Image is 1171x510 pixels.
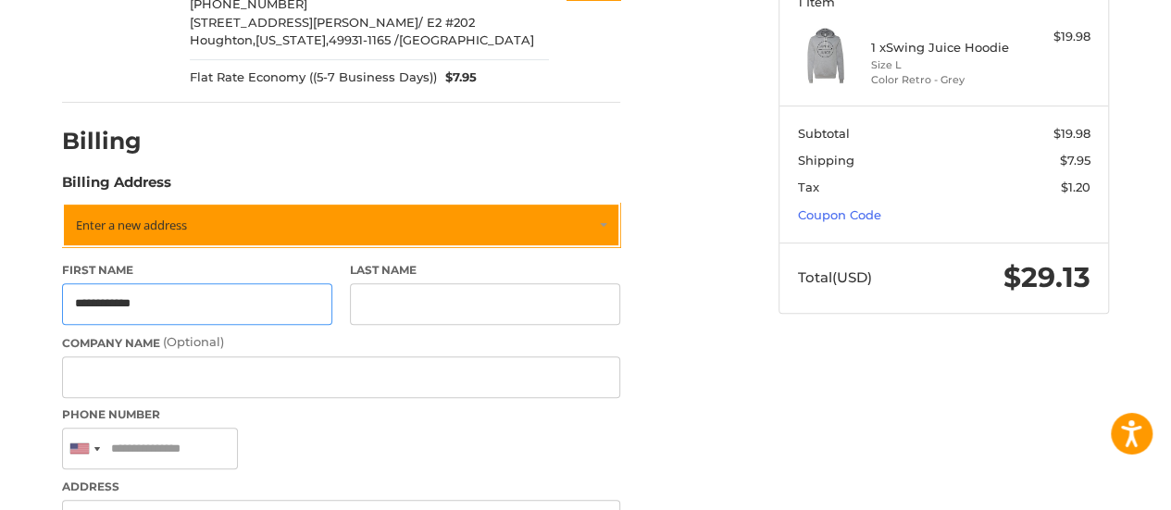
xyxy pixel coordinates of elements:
[871,57,1013,73] li: Size L
[190,68,437,87] span: Flat Rate Economy ((5-7 Business Days))
[62,203,620,247] a: Enter or select a different address
[62,262,332,279] label: First Name
[1060,153,1090,168] span: $7.95
[190,15,418,30] span: [STREET_ADDRESS][PERSON_NAME]
[871,40,1013,55] h4: 1 x Swing Juice Hoodie
[1003,260,1090,294] span: $29.13
[1053,126,1090,141] span: $19.98
[418,15,475,30] span: / E2 #202
[350,262,620,279] label: Last Name
[62,479,620,495] label: Address
[798,153,854,168] span: Shipping
[1061,180,1090,194] span: $1.20
[329,32,399,47] span: 49931-1165 /
[1017,28,1090,46] div: $19.98
[798,268,872,286] span: Total (USD)
[62,127,170,155] h2: Billing
[62,406,620,423] label: Phone Number
[190,32,255,47] span: Houghton,
[798,126,850,141] span: Subtotal
[76,217,187,233] span: Enter a new address
[163,334,224,349] small: (Optional)
[798,207,881,222] a: Coupon Code
[255,32,329,47] span: [US_STATE],
[437,68,478,87] span: $7.95
[399,32,534,47] span: [GEOGRAPHIC_DATA]
[798,180,819,194] span: Tax
[871,72,1013,88] li: Color Retro - Grey
[62,172,171,202] legend: Billing Address
[63,429,106,468] div: United States: +1
[62,333,620,352] label: Company Name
